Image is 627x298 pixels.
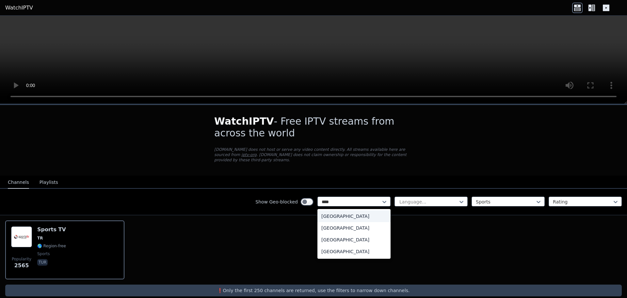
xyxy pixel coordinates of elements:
[214,147,413,163] p: [DOMAIN_NAME] does not host or serve any video content directly. All streams available here are s...
[317,246,391,257] div: [GEOGRAPHIC_DATA]
[214,115,274,127] span: WatchIPTV
[40,176,58,189] button: Playlists
[12,256,31,262] span: Popularity
[37,236,43,241] span: TR
[317,210,391,222] div: [GEOGRAPHIC_DATA]
[8,176,29,189] button: Channels
[8,287,619,294] p: ❗️Only the first 250 channels are returned, use the filters to narrow down channels.
[317,234,391,246] div: [GEOGRAPHIC_DATA]
[37,226,66,233] h6: Sports TV
[5,4,33,12] a: WatchIPTV
[37,259,48,266] p: tur
[317,222,391,234] div: [GEOGRAPHIC_DATA]
[11,226,32,247] img: Sports TV
[37,251,50,256] span: sports
[14,262,29,270] span: 2565
[37,243,66,249] span: 🌎 Region-free
[214,115,413,139] h1: - Free IPTV streams from across the world
[255,199,298,205] label: Show Geo-blocked
[241,152,257,157] a: iptv-org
